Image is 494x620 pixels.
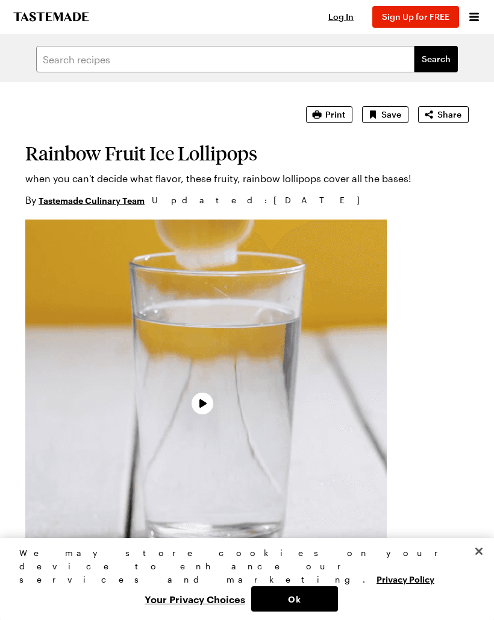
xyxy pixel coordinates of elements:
video-js: Video Player [25,220,387,581]
button: Play Video [192,393,213,414]
div: We may store cookies on your device to enhance our services and marketing. [19,546,464,586]
a: Tastemade Culinary Team [39,194,145,207]
span: Sign Up for FREE [382,11,449,22]
button: Sign Up for FREE [372,6,459,28]
button: Print [306,106,352,123]
input: Search recipes [36,46,414,72]
a: To Tastemade Home Page [12,12,90,22]
button: Open menu [466,9,482,25]
button: Ok [251,586,338,612]
button: Your Privacy Choices [139,586,251,612]
a: More information about your privacy, opens in a new tab [377,573,434,584]
span: Share [437,109,461,121]
span: Log In [328,11,354,22]
p: when you can't decide what flavor, these fruity, rainbow lollipops cover all the bases! [25,171,469,186]
button: Close [466,538,492,565]
span: Save [381,109,401,121]
button: filters [414,46,458,72]
h1: Rainbow Fruit Ice Lollipops [25,142,469,164]
button: Log In [317,11,365,23]
p: By [25,193,145,207]
button: Save recipe [362,106,408,123]
button: Share [418,106,469,123]
div: Privacy [19,546,464,612]
span: Print [325,109,345,121]
span: Search [422,53,451,65]
span: Updated : [DATE] [152,194,372,207]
